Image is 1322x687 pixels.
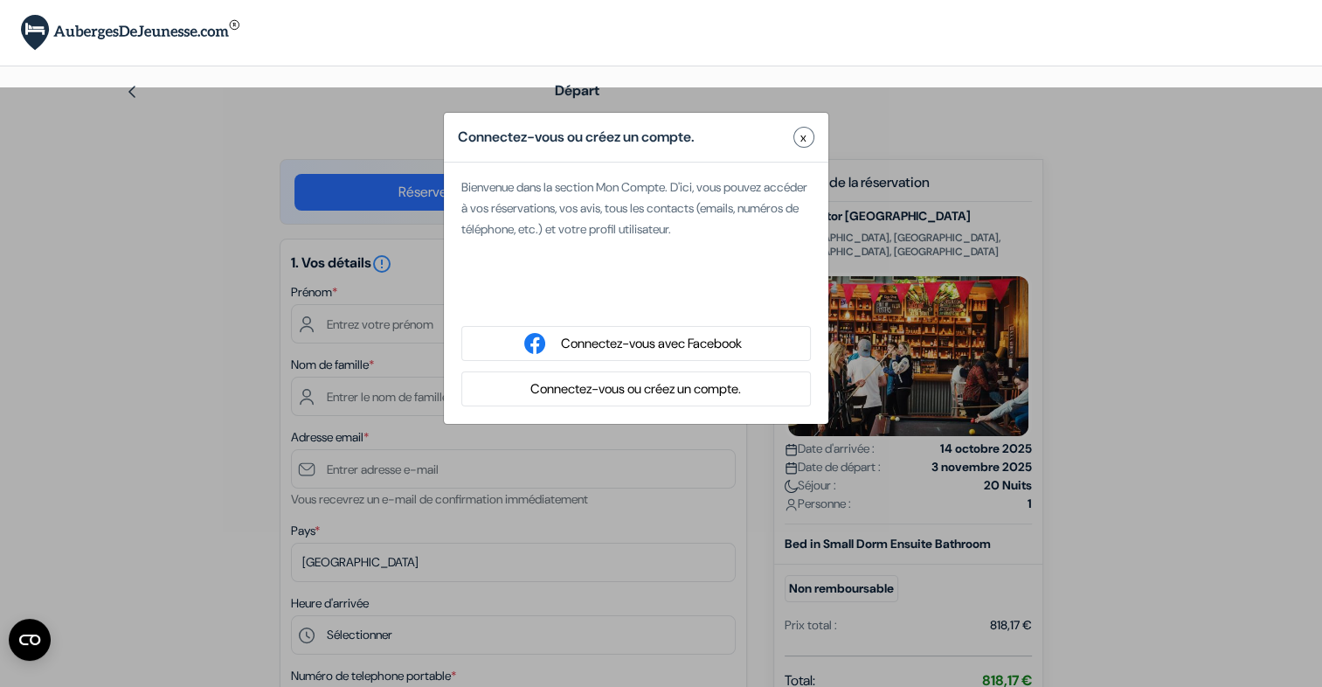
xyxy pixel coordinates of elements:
img: facebook_login.svg [524,333,545,354]
img: AubergesDeJeunesse.com [21,15,239,51]
img: left_arrow.svg [125,85,139,99]
span: Départ [555,81,599,100]
h5: Connectez-vous ou créez un compte. [458,127,695,148]
button: Connectez-vous ou créez un compte. [525,378,746,400]
span: Bienvenue dans la section Mon Compte. D'ici, vous pouvez accéder à vos réservations, vos avis, to... [461,179,807,237]
iframe: Bouton "Se connecter avec Google" [453,279,820,317]
button: Close [793,127,814,148]
span: x [800,128,806,147]
button: Ouvrir le widget CMP [9,619,51,661]
button: Connectez-vous avec Facebook [556,333,747,355]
